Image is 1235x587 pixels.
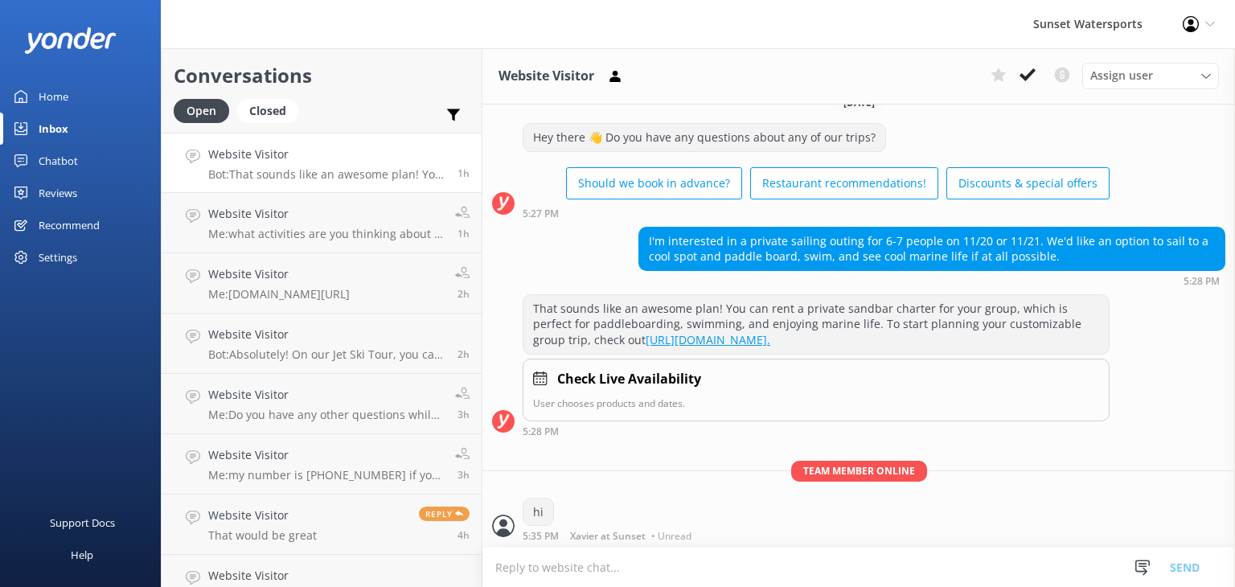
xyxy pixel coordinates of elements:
[39,241,77,273] div: Settings
[457,347,470,361] span: Oct 04 2025 03:33pm (UTC -05:00) America/Cancun
[208,468,443,482] p: Me: my number is [PHONE_NUMBER] if you need me
[638,275,1225,286] div: Oct 04 2025 04:28pm (UTC -05:00) America/Cancun
[174,101,237,119] a: Open
[533,396,1099,411] p: User chooses products and dates.
[523,530,695,541] div: Oct 04 2025 04:35pm (UTC -05:00) America/Cancun
[208,265,350,283] h4: Website Visitor
[208,408,443,422] p: Me: Do you have any other questions while I am here? By the way, my name is [PERSON_NAME], happy ...
[523,124,885,151] div: Hey there 👋 Do you have any questions about any of our trips?
[162,314,482,374] a: Website VisitorBot:Absolutely! On our Jet Ski Tour, you can switch drivers at the multiple scenic...
[523,425,1110,437] div: Oct 04 2025 04:28pm (UTC -05:00) America/Cancun
[208,386,443,404] h4: Website Visitor
[208,205,443,223] h4: Website Visitor
[457,468,470,482] span: Oct 04 2025 01:54pm (UTC -05:00) America/Cancun
[208,446,443,464] h4: Website Visitor
[162,133,482,193] a: Website VisitorBot:That sounds like an awesome plan! You can rent a private sandbar charter for y...
[457,528,470,542] span: Oct 04 2025 01:08pm (UTC -05:00) America/Cancun
[39,145,78,177] div: Chatbot
[208,167,445,182] p: Bot: That sounds like an awesome plan! You can rent a private sandbar charter for your group, whi...
[457,166,470,180] span: Oct 04 2025 04:28pm (UTC -05:00) America/Cancun
[570,532,646,541] span: Xavier at Sunset
[523,207,1110,219] div: Oct 04 2025 04:27pm (UTC -05:00) America/Cancun
[457,227,470,240] span: Oct 04 2025 04:10pm (UTC -05:00) America/Cancun
[24,27,117,54] img: yonder-white-logo.png
[174,99,229,123] div: Open
[566,167,742,199] button: Should we book in advance?
[523,532,559,541] strong: 5:35 PM
[162,374,482,434] a: Website VisitorMe:Do you have any other questions while I am here? By the way, my name is [PERSON...
[174,60,470,91] h2: Conversations
[1184,277,1220,286] strong: 5:28 PM
[791,461,927,481] span: Team member online
[162,193,482,253] a: Website VisitorMe:what activities are you thinking about ? :)1h
[946,167,1110,199] button: Discounts & special offers
[208,287,350,302] p: Me: [DOMAIN_NAME][URL]
[162,434,482,495] a: Website VisitorMe:my number is [PHONE_NUMBER] if you need me3h
[39,209,100,241] div: Recommend
[208,326,445,343] h4: Website Visitor
[50,507,115,539] div: Support Docs
[71,539,93,571] div: Help
[523,295,1109,354] div: That sounds like an awesome plan! You can rent a private sandbar charter for your group, which is...
[208,347,445,362] p: Bot: Absolutely! On our Jet Ski Tour, you can switch drivers at the multiple scenic stops along t...
[1090,67,1153,84] span: Assign user
[457,408,470,421] span: Oct 04 2025 01:57pm (UTC -05:00) America/Cancun
[208,507,317,524] h4: Website Visitor
[237,101,306,119] a: Closed
[39,113,68,145] div: Inbox
[39,80,68,113] div: Home
[208,146,445,163] h4: Website Visitor
[419,507,470,521] span: Reply
[557,369,701,390] h4: Check Live Availability
[639,228,1225,270] div: I'm interested in a private sailing outing for 6-7 people on 11/20 or 11/21. We'd like an option ...
[646,332,770,347] a: [URL][DOMAIN_NAME].
[523,499,553,526] div: hi
[208,227,443,241] p: Me: what activities are you thinking about ? :)
[651,532,691,541] span: • Unread
[208,528,317,543] p: That would be great
[162,253,482,314] a: Website VisitorMe:[DOMAIN_NAME][URL]2h
[499,66,594,87] h3: Website Visitor
[1082,63,1219,88] div: Assign User
[39,177,77,209] div: Reviews
[523,209,559,219] strong: 5:27 PM
[208,567,445,585] h4: Website Visitor
[237,99,298,123] div: Closed
[457,287,470,301] span: Oct 04 2025 03:43pm (UTC -05:00) America/Cancun
[162,495,482,555] a: Website VisitorThat would be greatReply4h
[750,167,938,199] button: Restaurant recommendations!
[523,427,559,437] strong: 5:28 PM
